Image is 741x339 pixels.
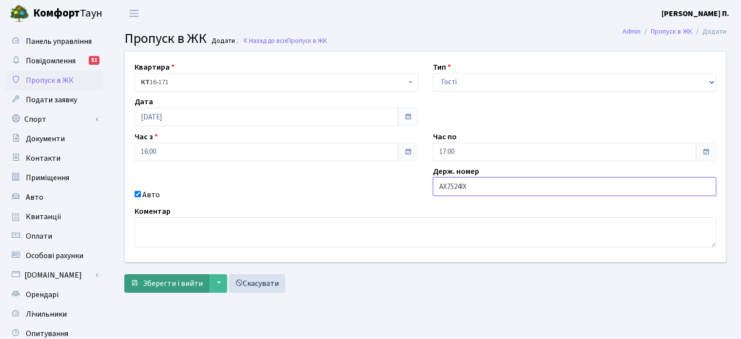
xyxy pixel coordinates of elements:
a: [PERSON_NAME] П. [662,8,729,19]
span: Оплати [26,231,52,242]
span: Приміщення [26,172,69,183]
label: Квартира [135,61,175,73]
b: Комфорт [33,5,80,21]
span: Документи [26,133,65,144]
span: Опитування [26,328,68,339]
span: Особові рахунки [26,250,83,261]
span: Пропуск в ЖК [124,29,207,48]
b: КТ [141,77,150,87]
label: Тип [433,61,451,73]
label: Авто [142,189,160,201]
a: Панель управління [5,32,102,51]
span: Подати заявку [26,94,77,105]
span: <b>КТ</b>&nbsp;&nbsp;&nbsp;&nbsp;16-171 [141,77,406,87]
label: Час з [135,131,158,143]
label: Держ. номер [433,166,479,177]
span: Квитанції [26,211,61,222]
a: Подати заявку [5,90,102,110]
div: 51 [89,56,99,65]
a: Оплати [5,226,102,246]
a: Особові рахунки [5,246,102,265]
a: Пропуск в ЖК [651,26,692,37]
input: AA0001AA [433,177,717,196]
label: Дата [135,96,153,108]
span: Пропуск в ЖК [26,75,74,86]
a: Квитанції [5,207,102,226]
a: Документи [5,129,102,149]
a: Авто [5,188,102,207]
button: Переключити навігацію [122,5,146,21]
span: Таун [33,5,102,22]
span: Пропуск в ЖК [287,36,327,45]
span: <b>КТ</b>&nbsp;&nbsp;&nbsp;&nbsp;16-171 [135,73,418,92]
a: Назад до всіхПропуск в ЖК [242,36,327,45]
a: [DOMAIN_NAME] [5,265,102,285]
button: Зберегти і вийти [124,274,209,293]
a: Admin [623,26,641,37]
a: Лічильники [5,304,102,324]
span: Зберегти і вийти [143,278,203,289]
label: Коментар [135,206,171,217]
img: logo.png [10,4,29,23]
a: Повідомлення51 [5,51,102,71]
span: Панель управління [26,36,92,47]
a: Скасувати [229,274,285,293]
a: Приміщення [5,168,102,188]
span: Орендарі [26,289,58,300]
a: Спорт [5,110,102,129]
li: Додати [692,26,726,37]
small: Додати . [210,37,238,45]
span: Повідомлення [26,56,76,66]
span: Контакти [26,153,60,164]
span: Лічильники [26,309,67,320]
a: Контакти [5,149,102,168]
a: Пропуск в ЖК [5,71,102,90]
span: Авто [26,192,43,203]
nav: breadcrumb [608,21,741,42]
label: Час по [433,131,457,143]
a: Орендарі [5,285,102,304]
